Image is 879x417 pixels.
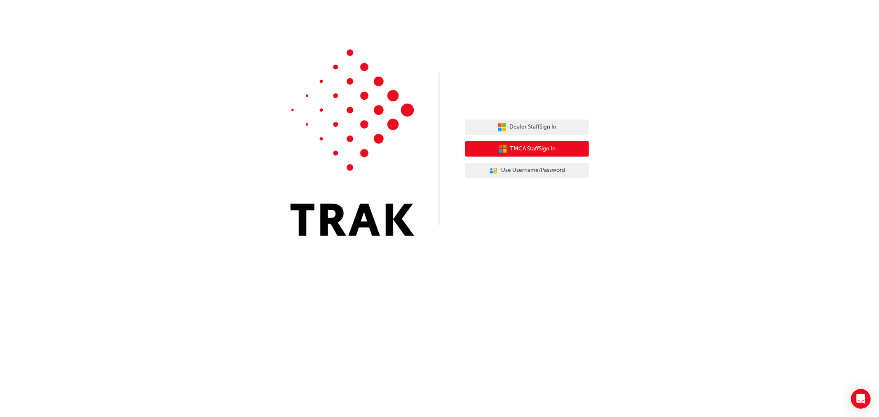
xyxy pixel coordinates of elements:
span: TMCA Staff Sign In [511,144,556,154]
span: Dealer Staff Sign In [510,122,557,132]
button: TMCA StaffSign In [465,141,589,157]
button: Use Username/Password [465,163,589,178]
img: Trak [291,49,414,236]
div: Open Intercom Messenger [851,389,871,409]
button: Dealer StaffSign In [465,119,589,135]
span: Use Username/Password [501,166,565,175]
